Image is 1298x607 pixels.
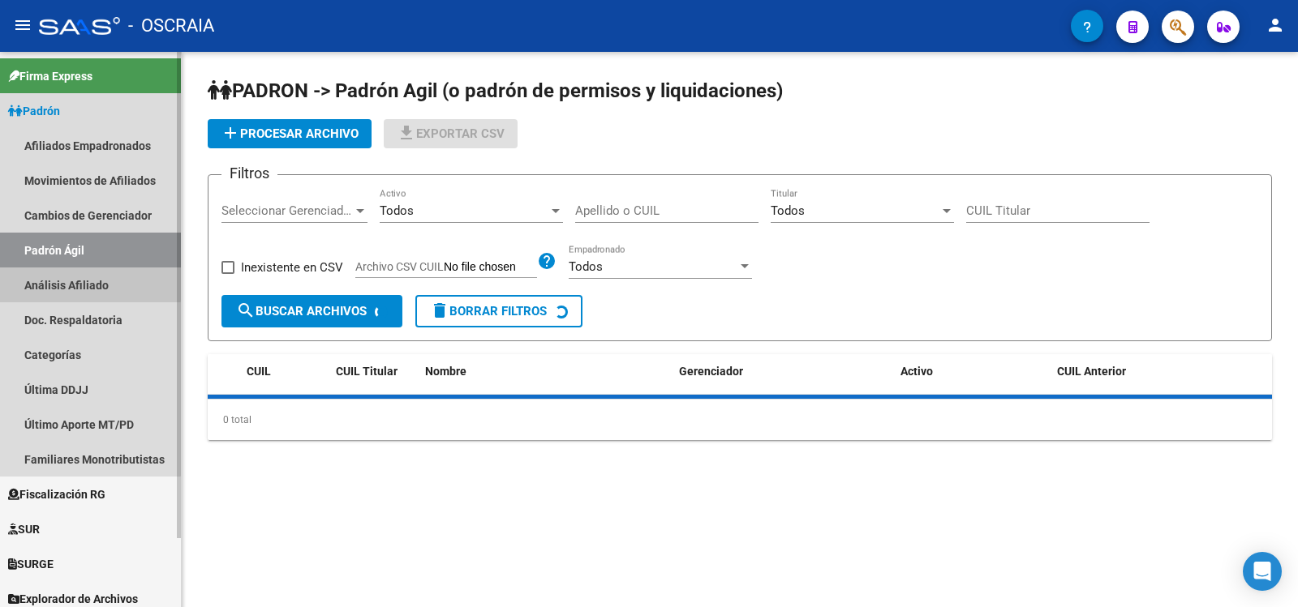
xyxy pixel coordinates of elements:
span: PADRON -> Padrón Agil (o padrón de permisos y liquidaciones) [208,79,783,102]
mat-icon: add [221,123,240,143]
span: - OSCRAIA [128,8,214,44]
button: Procesar archivo [208,119,372,148]
mat-icon: help [537,251,557,271]
span: CUIL Titular [336,365,398,378]
span: Seleccionar Gerenciador [221,203,353,218]
span: Firma Express [8,67,92,85]
span: Buscar Archivos [236,304,367,318]
span: Todos [771,203,805,218]
span: Nombre [425,365,466,378]
datatable-header-cell: CUIL Titular [329,354,419,389]
span: Borrar Filtros [430,304,547,318]
span: Procesar archivo [221,126,359,141]
span: Inexistente en CSV [241,258,343,277]
span: CUIL [247,365,271,378]
mat-icon: search [236,301,256,320]
span: Archivo CSV CUIL [355,260,444,273]
span: CUIL Anterior [1057,365,1126,378]
datatable-header-cell: Activo [894,354,1051,389]
input: Archivo CSV CUIL [444,260,537,275]
span: Todos [569,259,603,274]
span: SUR [8,520,40,538]
datatable-header-cell: CUIL [240,354,329,389]
datatable-header-cell: CUIL Anterior [1051,354,1272,389]
datatable-header-cell: Nombre [419,354,673,389]
div: Open Intercom Messenger [1243,552,1282,591]
span: SURGE [8,555,54,573]
mat-icon: person [1266,15,1285,35]
button: Exportar CSV [384,119,518,148]
span: Activo [900,365,933,378]
span: Fiscalización RG [8,485,105,503]
datatable-header-cell: Gerenciador [673,354,894,389]
span: Padrón [8,102,60,120]
span: Exportar CSV [397,126,505,141]
h3: Filtros [221,162,277,185]
mat-icon: file_download [397,123,416,143]
mat-icon: delete [430,301,449,320]
span: Gerenciador [679,365,743,378]
mat-icon: menu [13,15,32,35]
button: Buscar Archivos [221,295,402,327]
button: Borrar Filtros [415,295,582,327]
div: 0 total [208,400,1272,440]
span: Todos [380,203,414,218]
